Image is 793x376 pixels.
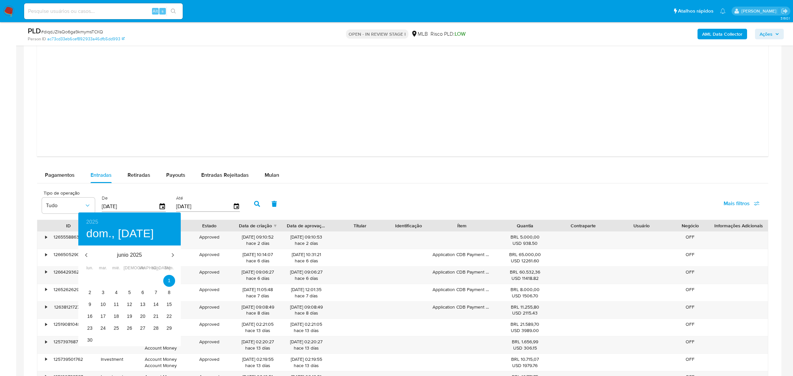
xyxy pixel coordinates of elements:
[100,313,106,320] p: 17
[114,301,119,308] p: 11
[150,287,162,299] button: 7
[124,299,135,311] button: 12
[86,217,98,227] button: 2025
[110,311,122,322] button: 18
[167,301,172,308] p: 15
[97,287,109,299] button: 3
[84,322,96,334] button: 23
[87,313,93,320] p: 16
[137,287,149,299] button: 6
[89,301,91,308] p: 9
[127,325,132,331] p: 26
[97,311,109,322] button: 17
[124,311,135,322] button: 19
[141,289,144,296] p: 6
[128,289,131,296] p: 5
[150,311,162,322] button: 21
[168,277,170,284] p: 1
[87,337,93,343] p: 30
[124,322,135,334] button: 26
[137,322,149,334] button: 27
[153,325,159,331] p: 28
[140,301,145,308] p: 13
[163,322,175,334] button: 29
[127,301,132,308] p: 12
[100,325,106,331] p: 24
[84,311,96,322] button: 16
[97,265,109,272] span: mar.
[167,325,172,331] p: 29
[110,299,122,311] button: 11
[168,289,170,296] p: 8
[163,287,175,299] button: 8
[84,287,96,299] button: 2
[84,334,96,346] button: 30
[124,265,135,272] span: [DEMOGRAPHIC_DATA].
[84,265,96,272] span: lun.
[110,287,122,299] button: 4
[167,313,172,320] p: 22
[114,313,119,320] p: 18
[150,265,162,272] span: sáb.
[110,265,122,272] span: mié.
[97,299,109,311] button: 10
[140,325,145,331] p: 27
[155,289,157,296] p: 7
[89,289,91,296] p: 2
[114,325,119,331] p: 25
[84,299,96,311] button: 9
[115,289,118,296] p: 4
[150,299,162,311] button: 14
[153,301,159,308] p: 14
[163,265,175,272] span: dom.
[94,251,165,259] p: junio 2025
[153,313,159,320] p: 21
[86,227,154,241] button: dom., [DATE]
[127,313,132,320] p: 19
[150,322,162,334] button: 28
[140,313,145,320] p: 20
[137,311,149,322] button: 20
[137,265,149,272] span: vie.
[97,322,109,334] button: 24
[124,287,135,299] button: 5
[163,299,175,311] button: 15
[102,289,104,296] p: 3
[87,325,93,331] p: 23
[100,301,106,308] p: 10
[137,299,149,311] button: 13
[163,275,175,287] button: 1
[110,322,122,334] button: 25
[163,311,175,322] button: 22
